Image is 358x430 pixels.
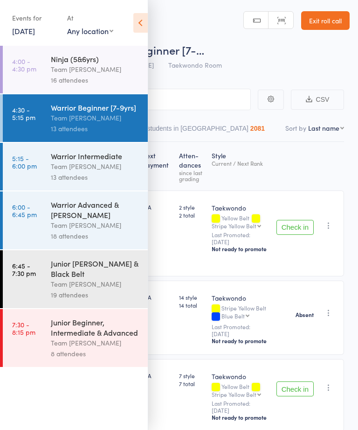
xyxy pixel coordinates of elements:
[291,90,344,110] button: CSV
[212,391,256,397] div: Stripe Yellow Belt
[51,220,140,231] div: Team [PERSON_NAME]
[12,321,35,336] time: 7:30 - 8:15 pm
[51,123,140,134] div: 13 attendees
[51,348,140,359] div: 8 attendees
[138,146,175,186] div: Next Payment
[175,146,208,186] div: Atten­dances
[179,301,205,309] span: 14 total
[212,400,269,414] small: Last Promoted: [DATE]
[276,220,314,235] button: Check in
[179,293,205,301] span: 14 style
[51,317,140,338] div: Junior Beginner, Intermediate & Advanced
[250,125,265,132] div: 2081
[212,372,269,381] div: Taekwondo
[212,232,269,245] small: Last Promoted: [DATE]
[212,414,269,421] div: Not ready to promote
[92,42,204,57] span: Warrior Beginner [7-…
[179,211,205,219] span: 2 total
[51,161,140,172] div: Team [PERSON_NAME]
[3,250,148,308] a: 6:45 -7:30 pmJunior [PERSON_NAME] & Black BeltTeam [PERSON_NAME]19 attendees
[179,380,205,388] span: 7 total
[212,324,269,337] small: Last Promoted: [DATE]
[296,311,314,318] strong: Absent
[51,279,140,289] div: Team [PERSON_NAME]
[142,293,171,301] div: N/A
[142,372,171,380] div: N/A
[12,106,35,121] time: 4:30 - 5:15 pm
[179,203,205,211] span: 2 style
[51,258,140,279] div: Junior [PERSON_NAME] & Black Belt
[51,54,140,64] div: Ninja (5&6yrs)
[12,10,58,26] div: Events for
[51,289,140,300] div: 19 attendees
[212,215,269,229] div: Yellow Belt
[12,262,36,277] time: 6:45 - 7:30 pm
[3,94,148,142] a: 4:30 -5:15 pmWarrior Beginner [7-9yrs]Team [PERSON_NAME]13 attendees
[3,143,148,190] a: 5:15 -6:00 pmWarrior IntermediateTeam [PERSON_NAME]13 attendees
[212,305,269,321] div: Stripe Yellow Belt
[301,11,350,30] a: Exit roll call
[51,231,140,241] div: 18 attendees
[179,169,205,182] div: since last grading
[129,120,265,141] button: Other students in [GEOGRAPHIC_DATA]2081
[208,146,273,186] div: Style
[212,245,269,253] div: Not ready to promote
[276,381,314,396] button: Check in
[212,293,269,303] div: Taekwondo
[3,309,148,367] a: 7:30 -8:15 pmJunior Beginner, Intermediate & AdvancedTeam [PERSON_NAME]8 attendees
[51,102,140,113] div: Warrior Beginner [7-9yrs]
[142,203,171,211] div: N/A
[12,26,35,36] a: [DATE]
[51,64,140,75] div: Team [PERSON_NAME]
[285,123,306,133] label: Sort by
[212,337,269,345] div: Not ready to promote
[212,223,256,229] div: Stripe Yellow Belt
[51,113,140,123] div: Team [PERSON_NAME]
[12,155,37,169] time: 5:15 - 6:00 pm
[51,199,140,220] div: Warrior Advanced & [PERSON_NAME]
[179,372,205,380] span: 7 style
[212,160,269,166] div: Current / Next Rank
[51,338,140,348] div: Team [PERSON_NAME]
[212,383,269,397] div: Yellow Belt
[3,191,148,249] a: 6:00 -6:45 pmWarrior Advanced & [PERSON_NAME]Team [PERSON_NAME]18 attendees
[221,313,245,319] div: Blue Belt
[168,60,222,70] span: Taekwondo Room
[67,26,113,36] div: Any location
[67,10,113,26] div: At
[51,151,140,161] div: Warrior Intermediate
[212,203,269,212] div: Taekwondo
[51,75,140,85] div: 16 attendees
[12,57,36,72] time: 4:00 - 4:30 pm
[3,46,148,93] a: 4:00 -4:30 pmNinja (5&6yrs)Team [PERSON_NAME]16 attendees
[308,123,339,133] div: Last name
[12,203,37,218] time: 6:00 - 6:45 pm
[51,172,140,183] div: 13 attendees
